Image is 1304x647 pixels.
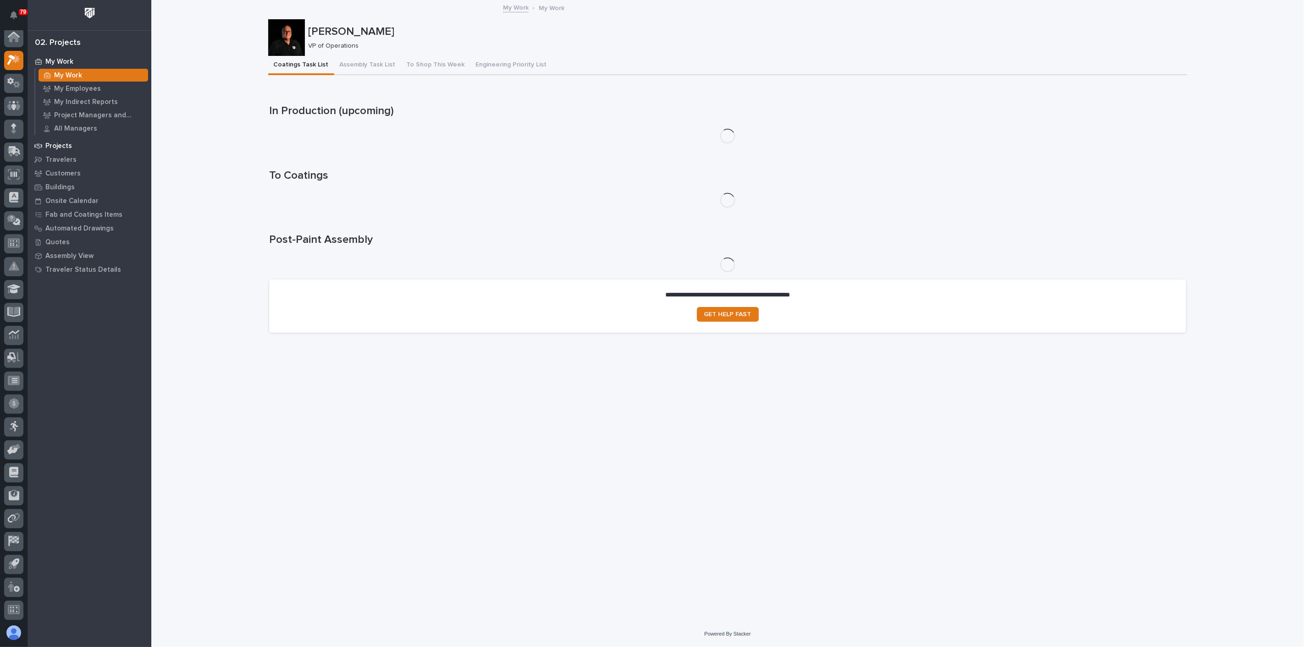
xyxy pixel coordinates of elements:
[28,235,151,249] a: Quotes
[4,623,23,642] button: users-avatar
[45,58,73,66] p: My Work
[35,38,81,48] div: 02. Projects
[54,85,101,93] p: My Employees
[45,197,99,205] p: Onsite Calendar
[28,194,151,208] a: Onsite Calendar
[539,2,564,12] p: My Work
[45,183,75,192] p: Buildings
[54,111,144,120] p: Project Managers and Engineers
[269,233,1186,247] h1: Post-Paint Assembly
[28,166,151,180] a: Customers
[11,11,23,26] div: Notifications79
[269,104,1186,118] h1: In Production (upcoming)
[45,225,114,233] p: Automated Drawings
[309,25,1184,38] p: [PERSON_NAME]
[704,311,751,318] span: GET HELP FAST
[704,631,751,636] a: Powered By Stacker
[503,2,529,12] a: My Work
[28,249,151,263] a: Assembly View
[28,221,151,235] a: Automated Drawings
[81,5,98,22] img: Workspace Logo
[54,125,97,133] p: All Managers
[4,5,23,25] button: Notifications
[35,95,151,108] a: My Indirect Reports
[45,211,122,219] p: Fab and Coatings Items
[54,98,118,106] p: My Indirect Reports
[54,71,82,80] p: My Work
[45,142,72,150] p: Projects
[45,238,70,247] p: Quotes
[28,208,151,221] a: Fab and Coatings Items
[28,55,151,68] a: My Work
[309,42,1180,50] p: VP of Operations
[45,252,94,260] p: Assembly View
[35,82,151,95] a: My Employees
[28,263,151,276] a: Traveler Status Details
[269,169,1186,182] h1: To Coatings
[45,156,77,164] p: Travelers
[697,307,759,322] a: GET HELP FAST
[35,109,151,121] a: Project Managers and Engineers
[45,170,81,178] p: Customers
[35,122,151,135] a: All Managers
[28,180,151,194] a: Buildings
[45,266,121,274] p: Traveler Status Details
[268,56,334,75] button: Coatings Task List
[470,56,553,75] button: Engineering Priority List
[20,9,26,15] p: 79
[28,139,151,153] a: Projects
[28,153,151,166] a: Travelers
[401,56,470,75] button: To Shop This Week
[334,56,401,75] button: Assembly Task List
[35,69,151,82] a: My Work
